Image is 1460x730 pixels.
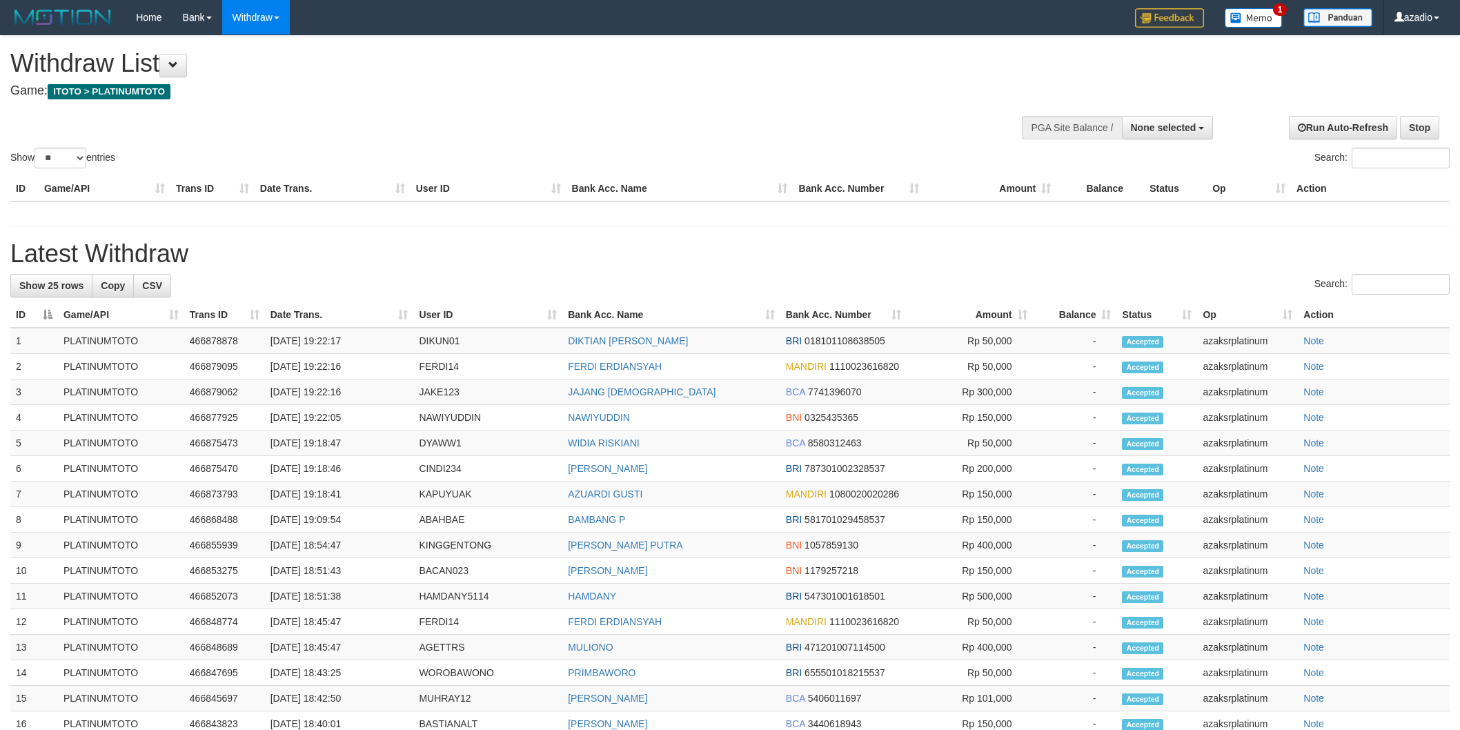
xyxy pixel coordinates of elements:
[184,609,265,635] td: 466848774
[1303,616,1324,627] a: Note
[58,635,184,660] td: PLATINUMTOTO
[1033,558,1117,584] td: -
[1197,686,1298,711] td: azaksrplatinum
[1033,686,1117,711] td: -
[1197,660,1298,686] td: azaksrplatinum
[10,584,58,609] td: 11
[1197,354,1298,379] td: azaksrplatinum
[786,489,827,500] span: MANDIRI
[10,456,58,482] td: 6
[58,302,184,328] th: Game/API: activate to sort column ascending
[10,328,58,354] td: 1
[786,642,802,653] span: BRI
[58,660,184,686] td: PLATINUMTOTO
[1303,335,1324,346] a: Note
[10,176,39,201] th: ID
[829,361,899,372] span: Copy 1110023616820 to clipboard
[568,667,635,678] a: PRIMBAWORO
[184,431,265,456] td: 466875473
[1303,693,1324,704] a: Note
[184,635,265,660] td: 466848689
[58,354,184,379] td: PLATINUMTOTO
[58,609,184,635] td: PLATINUMTOTO
[907,558,1033,584] td: Rp 150,000
[1122,540,1163,552] span: Accepted
[58,558,184,584] td: PLATINUMTOTO
[1033,302,1117,328] th: Balance: activate to sort column ascending
[1197,584,1298,609] td: azaksrplatinum
[10,609,58,635] td: 12
[1197,558,1298,584] td: azaksrplatinum
[92,274,134,297] a: Copy
[1033,507,1117,533] td: -
[413,405,562,431] td: NAWIYUDDIN
[1225,8,1283,28] img: Button%20Memo.svg
[1122,413,1163,424] span: Accepted
[184,558,265,584] td: 466853275
[265,354,414,379] td: [DATE] 19:22:16
[907,660,1033,686] td: Rp 50,000
[568,386,716,397] a: JAJANG [DEMOGRAPHIC_DATA]
[1303,463,1324,474] a: Note
[1033,328,1117,354] td: -
[10,482,58,507] td: 7
[805,335,885,346] span: Copy 018101108638505 to clipboard
[780,302,907,328] th: Bank Acc. Number: activate to sort column ascending
[184,533,265,558] td: 466855939
[907,686,1033,711] td: Rp 101,000
[265,660,414,686] td: [DATE] 18:43:25
[265,379,414,405] td: [DATE] 19:22:16
[413,686,562,711] td: MUHRAY12
[1197,328,1298,354] td: azaksrplatinum
[907,482,1033,507] td: Rp 150,000
[786,591,802,602] span: BRI
[786,361,827,372] span: MANDIRI
[1197,507,1298,533] td: azaksrplatinum
[1207,176,1291,201] th: Op
[1056,176,1144,201] th: Balance
[58,405,184,431] td: PLATINUMTOTO
[1197,533,1298,558] td: azaksrplatinum
[1022,116,1121,139] div: PGA Site Balance /
[1122,489,1163,501] span: Accepted
[1122,362,1163,373] span: Accepted
[568,437,639,448] a: WIDIA RISKIANI
[1197,609,1298,635] td: azaksrplatinum
[907,405,1033,431] td: Rp 150,000
[184,584,265,609] td: 466852073
[1298,302,1450,328] th: Action
[808,386,862,397] span: Copy 7741396070 to clipboard
[10,431,58,456] td: 5
[184,507,265,533] td: 466868488
[1131,122,1196,133] span: None selected
[1033,405,1117,431] td: -
[1303,718,1324,729] a: Note
[10,379,58,405] td: 3
[1291,176,1450,201] th: Action
[413,507,562,533] td: ABAHBAE
[1033,354,1117,379] td: -
[907,609,1033,635] td: Rp 50,000
[1122,617,1163,629] span: Accepted
[1122,668,1163,680] span: Accepted
[413,302,562,328] th: User ID: activate to sort column ascending
[1033,635,1117,660] td: -
[1122,642,1163,654] span: Accepted
[101,280,125,291] span: Copy
[566,176,793,201] th: Bank Acc. Name
[907,456,1033,482] td: Rp 200,000
[808,437,862,448] span: Copy 8580312463 to clipboard
[1303,489,1324,500] a: Note
[1122,438,1163,450] span: Accepted
[184,379,265,405] td: 466879062
[1033,379,1117,405] td: -
[10,507,58,533] td: 8
[1197,302,1298,328] th: Op: activate to sort column ascending
[1122,693,1163,705] span: Accepted
[1289,116,1397,139] a: Run Auto-Refresh
[786,335,802,346] span: BRI
[10,660,58,686] td: 14
[184,660,265,686] td: 466847695
[808,693,862,704] span: Copy 5406011697 to clipboard
[805,540,858,551] span: Copy 1057859130 to clipboard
